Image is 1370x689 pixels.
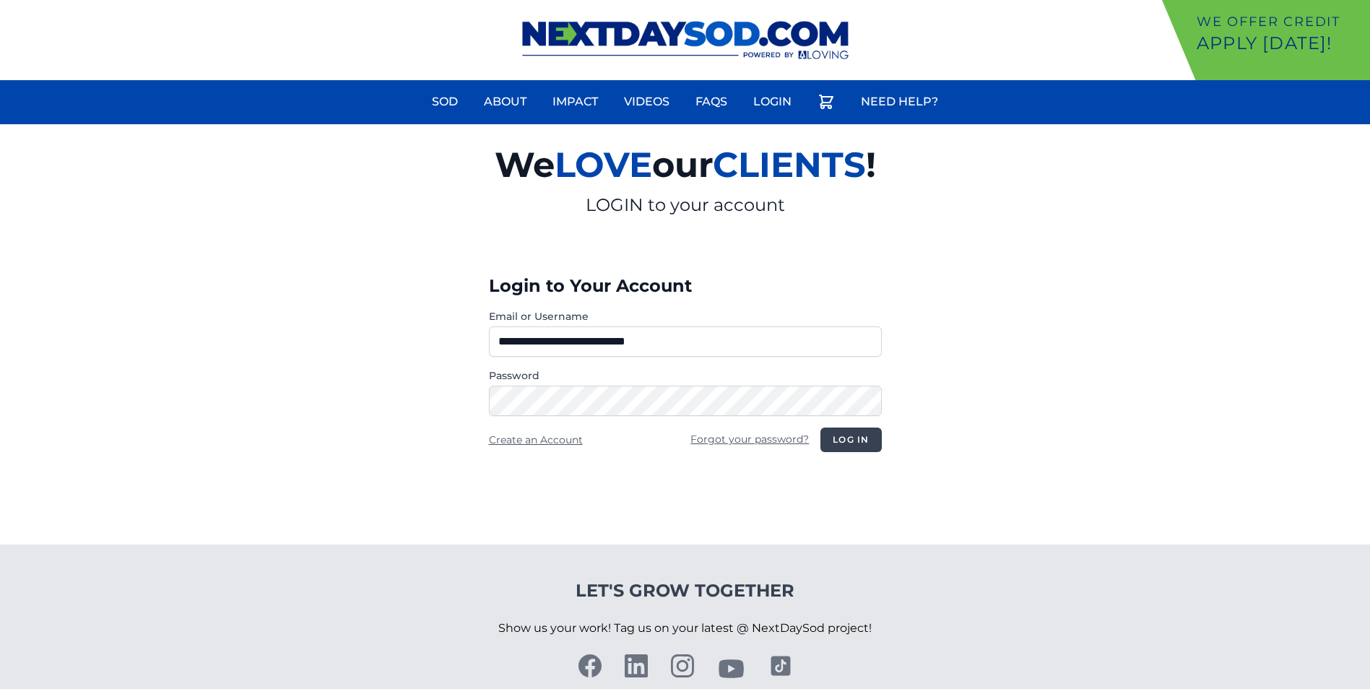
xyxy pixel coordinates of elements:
a: Forgot your password? [690,433,809,446]
a: Need Help? [852,84,947,119]
a: Impact [544,84,607,119]
h2: We our ! [327,136,1044,194]
button: Log in [820,428,881,452]
label: Password [489,368,882,383]
label: Email or Username [489,309,882,324]
a: About [475,84,535,119]
p: Apply [DATE]! [1197,32,1364,55]
a: Videos [615,84,678,119]
a: Create an Account [489,433,583,446]
p: Show us your work! Tag us on your latest @ NextDaySod project! [498,602,872,654]
a: Login [745,84,800,119]
span: CLIENTS [713,144,866,186]
a: FAQs [687,84,736,119]
p: We offer Credit [1197,12,1364,32]
span: LOVE [555,144,652,186]
h3: Login to Your Account [489,274,882,298]
h4: Let's Grow Together [498,579,872,602]
p: LOGIN to your account [327,194,1044,217]
a: Sod [423,84,467,119]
